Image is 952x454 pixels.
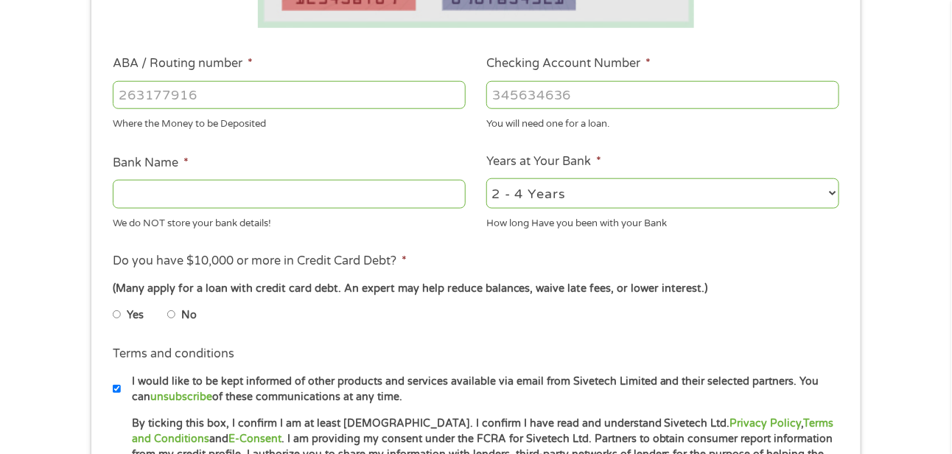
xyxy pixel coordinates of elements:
[132,417,834,445] a: Terms and Conditions
[113,254,407,269] label: Do you have $10,000 or more in Credit Card Debt?
[228,433,281,445] a: E-Consent
[113,56,253,71] label: ABA / Routing number
[486,112,839,132] div: You will need one for a loan.
[730,417,802,430] a: Privacy Policy
[486,211,839,231] div: How long Have you been with your Bank
[113,281,839,297] div: (Many apply for a loan with credit card debt. An expert may help reduce balances, waive late fees...
[486,81,839,109] input: 345634636
[113,112,466,132] div: Where the Money to be Deposited
[121,374,844,405] label: I would like to be kept informed of other products and services available via email from Sivetech...
[127,307,144,324] label: Yes
[181,307,197,324] label: No
[486,56,651,71] label: Checking Account Number
[113,81,466,109] input: 263177916
[150,391,212,403] a: unsubscribe
[113,156,189,171] label: Bank Name
[113,211,466,231] div: We do NOT store your bank details!
[113,346,234,362] label: Terms and conditions
[486,154,601,170] label: Years at Your Bank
